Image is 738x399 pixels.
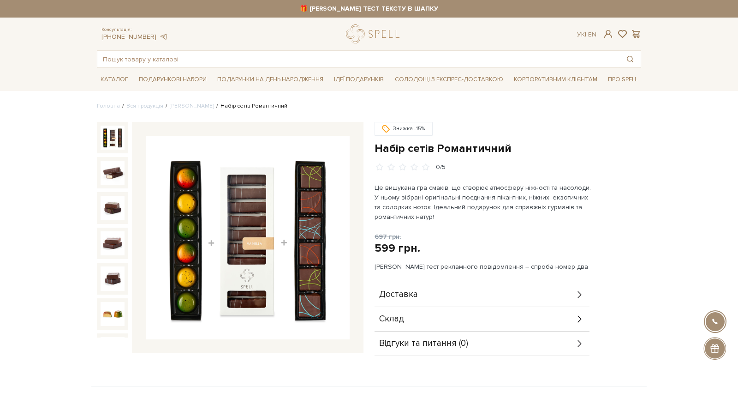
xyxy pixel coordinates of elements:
a: Корпоративним клієнтам [510,72,601,87]
a: Солодощі з експрес-доставкою [391,72,507,87]
div: Знижка -15% [375,122,433,136]
img: Набір сетів Романтичний [101,231,125,255]
span: Ідеї подарунків [330,73,387,87]
div: Ук [577,30,596,39]
span: Відгуки та питання (0) [379,339,468,348]
span: 697 грн. [375,233,401,241]
div: 599 грн. [375,241,420,255]
p: Це вишукана гра смаків, що створює атмосферу ніжності та насолоди. У ньому зібрані оригінальні по... [375,183,591,222]
img: Набір сетів Романтичний [101,302,125,326]
span: Склад [379,315,404,323]
a: Каталог [97,73,132,87]
img: Набір сетів Романтичний [101,196,125,220]
li: Набір сетів Романтичний [214,102,287,110]
span: Подарунки на День народження [214,73,327,87]
span: Консультація: [101,27,168,33]
span: Доставка [379,290,418,299]
h1: Набір сетів Романтичний [375,141,641,156]
a: Головна [97,103,120,109]
a: logo [346,24,404,43]
img: Набір сетів Романтичний [101,266,125,290]
div: [PERSON_NAME] тест рекламного повідомлення – спроба номер два [375,263,641,271]
span: Про Spell [604,73,641,87]
img: Набір сетів Романтичний [146,136,350,340]
img: Набір сетів Романтичний [101,161,125,185]
input: Пошук товару у каталозі [97,51,619,67]
span: | [585,30,586,38]
a: En [588,30,596,38]
div: 0/5 [436,163,446,172]
img: Набір сетів Романтичний [101,337,125,361]
a: [PERSON_NAME] [170,103,214,109]
a: telegram [159,33,168,41]
span: Подарункові набори [135,73,210,87]
a: Вся продукція [126,103,163,109]
a: [PHONE_NUMBER] [101,33,156,41]
button: Пошук товару у каталозі [619,51,641,67]
strong: 🎁 [PERSON_NAME] ТЕСТ ТЕКСТУ В ШАПКУ [97,5,641,13]
img: Набір сетів Романтичний [101,126,125,150]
